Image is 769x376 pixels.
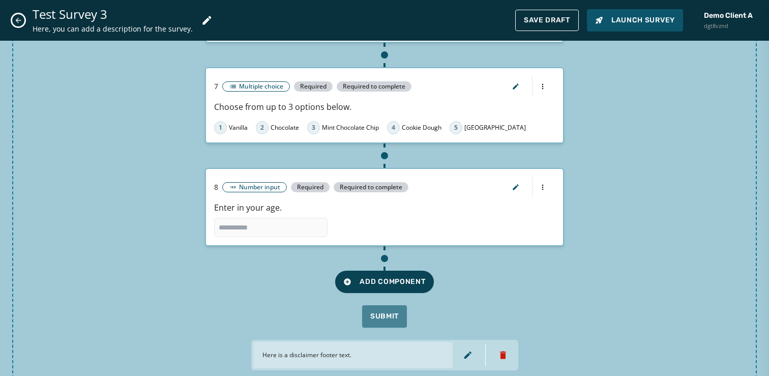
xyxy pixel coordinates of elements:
span: 1 [214,121,227,134]
span: Launch Survey [595,15,675,25]
span: Test Survey 3 [33,7,193,22]
button: Save Draft [515,10,579,31]
span: dgt8vznd [704,22,753,31]
span: [GEOGRAPHIC_DATA] [464,124,526,132]
span: Required to complete [334,182,408,192]
span: Demo Client A [704,11,753,21]
span: Chocolate [271,124,299,132]
span: Save Draft [524,16,570,24]
p: Enter in your age. [214,201,555,214]
span: Multiple choice [239,82,283,91]
div: Add component after component 7 [371,43,398,67]
span: 7 [214,81,218,92]
span: Cookie Dough [402,124,441,132]
span: Required [294,81,333,92]
span: Mint Chocolate Chip [322,124,379,132]
body: Rich Text Area [8,8,332,19]
span: 5 [450,121,462,134]
span: Number input [239,183,280,191]
span: Here, you can add a description for the survey. [33,24,193,34]
span: Required [291,182,330,192]
button: Launch Survey [587,9,683,32]
button: Add Component [335,271,433,293]
p: Here is a disclaimer footer text. [262,351,443,359]
div: Add component after component 9 [371,246,398,271]
span: Add Component [343,277,425,287]
p: Choose from up to 3 options below. [214,101,555,113]
span: 2 [256,121,269,134]
span: 4 [387,121,400,134]
div: Add component after component 8 [371,143,398,168]
span: 8 [214,182,218,192]
span: Vanilla [229,124,248,132]
span: Required to complete [337,81,411,92]
button: Submit [362,305,407,328]
span: Submit [370,311,399,322]
span: 3 [307,121,320,134]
